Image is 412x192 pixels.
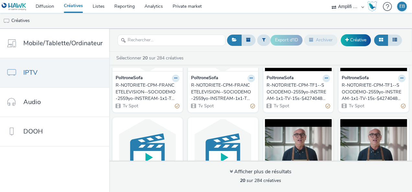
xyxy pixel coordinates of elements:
[267,75,294,82] strong: PoltroneSofa
[348,103,364,109] span: Tv Spot
[143,55,148,61] strong: 20
[198,103,214,109] span: Tv Spot
[273,103,289,109] span: Tv Spot
[265,119,332,182] img: R-NOTORIETE-CPM-TF1--SOCIODEMO-2559yo-INSTREAM-1x1-TV-15s-P-INSTREAM-1x1-W37Store-$427404871$STOR...
[340,119,407,182] img: R-NOTORIETE-CPM-TF1--SOCIODEMO-2559yo-INSTREAM-1x1-TV-15s-P-INSTREAM-1x1-W37Promo-$427404871$PROM...
[189,119,257,182] img: R-NOTORIETE-CPM-FRANCETELEVISION--SOCIODEMO-2559yo-INSTREAM-1x1-TV-15s-P-INSTREAM-1x1-W37PROMO-$x...
[250,102,255,109] div: Partiellement valide
[367,1,377,12] img: Hawk Academy
[326,102,330,109] div: Partiellement valide
[342,82,406,102] a: R-NOTORIETE-CPM-TF1--SOCIODEMO-2559yo-INSTREAM-1x1-TV-15s-$427404871$-P-INSTREAM-1x1-W38Promo
[240,177,245,184] strong: 20
[118,35,225,46] input: Rechercher...
[270,35,303,45] button: Export d'ID
[191,82,252,102] div: R-NOTORIETE-CPM-FRANCETELEVISION--SOCIODEMO-2559yo-INSTREAM-1x1-TV-15s-$427404046$-P-INSTREAM-1x1...
[191,82,255,102] a: R-NOTORIETE-CPM-FRANCETELEVISION--SOCIODEMO-2559yo-INSTREAM-1x1-TV-15s-$427404046$-P-INSTREAM-1x1...
[23,97,41,107] span: Audio
[116,82,177,102] div: R-NOTORIETE-CPM-FRANCETELEVISION--SOCIODEMO-2559yo-INSTREAM-1x1-TV-15s-$427404046$-P-INSTREAM-1x1...
[399,2,405,11] div: EB
[114,119,181,182] img: R-NOTORIETE-CPM-FRANCETELEVISION--SOCIODEMO-2559yo-INSTREAM-1x1-TV-15s-P-INSTREAM-1x1-W37STORE-$x...
[367,1,380,12] a: Hawk Academy
[23,38,103,48] span: Mobile/Tablette/Ordinateur
[342,75,369,82] strong: PoltroneSofa
[304,35,338,46] button: Archiver
[2,3,27,11] img: undefined Logo
[230,168,292,176] div: Afficher plus de résultats
[23,127,43,136] span: DOOH
[240,177,281,184] span: sur 284 créatives
[3,18,10,24] img: tv
[191,75,218,82] strong: PoltroneSofa
[267,82,330,102] a: R-NOTORIETE-CPM-TF1--SOCIODEMO-2559yo-INSTREAM-1x1-TV-15s-$427404871$-P-INSTREAM-1x1-W38Store
[23,68,38,77] span: IPTV
[116,75,143,82] strong: PoltroneSofa
[341,34,371,46] a: Créative
[175,102,179,109] div: Partiellement valide
[116,82,179,102] a: R-NOTORIETE-CPM-FRANCETELEVISION--SOCIODEMO-2559yo-INSTREAM-1x1-TV-15s-$427404046$-P-INSTREAM-1x1...
[374,35,388,46] button: Grille
[267,82,328,102] div: R-NOTORIETE-CPM-TF1--SOCIODEMO-2559yo-INSTREAM-1x1-TV-15s-$427404871$-P-INSTREAM-1x1-W38Store
[116,55,186,61] a: Sélectionner sur 284 créatives
[122,103,138,109] span: Tv Spot
[401,102,406,109] div: Partiellement valide
[388,35,402,46] button: Liste
[342,82,403,102] div: R-NOTORIETE-CPM-TF1--SOCIODEMO-2559yo-INSTREAM-1x1-TV-15s-$427404871$-P-INSTREAM-1x1-W38Promo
